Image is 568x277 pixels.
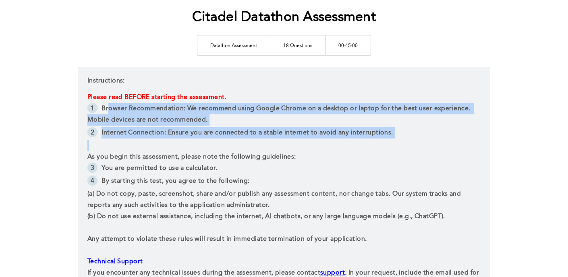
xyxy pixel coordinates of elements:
strong: Please read BEFORE starting the assessment. [87,94,226,101]
span: Technical Support [87,258,143,265]
span: (b) Do not use external assistance, including the internet, AI chatbots, or any large language mo... [87,213,445,220]
span: You are permitted to use a calculator. [102,165,218,172]
span: (a) Do not copy, paste, screenshot, share and/or publish any assessment content, nor change tabs.... [87,191,463,209]
span: Internet Connection: Ensure you are connected to a stable internet to avoid any interruptions. [102,130,393,136]
h1: Citadel Datathon Assessment [192,9,376,26]
span: Browser Recommendation: We recommend using Google Chrome on a desktop or laptop for the best user... [87,105,472,123]
td: Datathon Assessment [197,35,270,55]
span: Any attempt to violate these rules will result in immediate termination of your application. [87,236,367,242]
span: If you encounter any technical issues during the assessment, please contact [87,270,320,276]
span: As you begin this assessment, please note the following guidelines: [87,154,296,160]
td: 18 Questions [270,35,325,55]
a: support [320,270,345,276]
td: 00:45:00 [325,35,371,55]
span: By starting this test, you agree to the following: [102,178,249,184]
